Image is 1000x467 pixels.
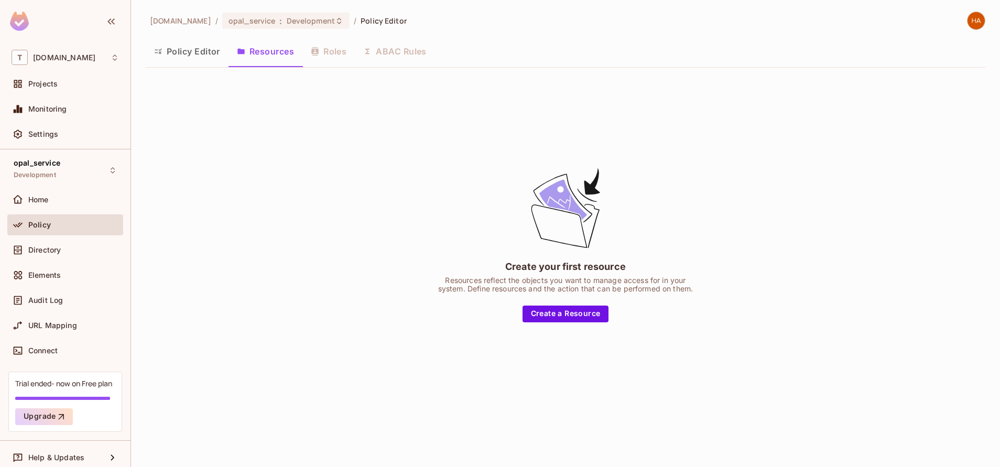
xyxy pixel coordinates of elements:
span: Monitoring [28,105,67,113]
img: SReyMgAAAABJRU5ErkJggg== [10,12,29,31]
span: Policy [28,221,51,229]
span: Policy Editor [361,16,407,26]
span: Help & Updates [28,453,84,462]
span: URL Mapping [28,321,77,330]
span: opal_service [229,16,276,26]
li: / [215,16,218,26]
span: Development [14,171,56,179]
button: Policy Editor [146,38,229,64]
li: / [354,16,356,26]
div: Create your first resource [505,260,626,273]
div: Resources reflect the objects you want to manage access for in your system. Define resources and ... [434,276,697,293]
button: Upgrade [15,408,73,425]
span: opal_service [14,159,60,167]
span: Settings [28,130,58,138]
img: harani.arumalla1@t-mobile.com [968,12,985,29]
span: Connect [28,346,58,355]
span: the active workspace [150,16,211,26]
div: Trial ended- now on Free plan [15,378,112,388]
span: Projects [28,80,58,88]
button: Create a Resource [523,306,609,322]
span: Development [287,16,335,26]
span: Directory [28,246,61,254]
button: Resources [229,38,302,64]
span: T [12,50,28,65]
span: Home [28,196,49,204]
span: Audit Log [28,296,63,305]
span: Elements [28,271,61,279]
span: Workspace: t-mobile.com [33,53,95,62]
span: : [279,17,282,25]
